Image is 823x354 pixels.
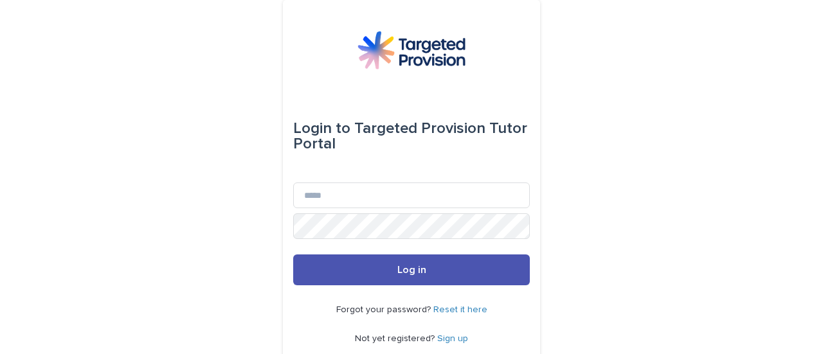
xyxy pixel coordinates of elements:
[293,121,350,136] span: Login to
[433,305,487,314] a: Reset it here
[293,254,530,285] button: Log in
[437,334,468,343] a: Sign up
[355,334,437,343] span: Not yet registered?
[397,265,426,275] span: Log in
[293,111,530,162] div: Targeted Provision Tutor Portal
[336,305,433,314] span: Forgot your password?
[357,31,466,69] img: M5nRWzHhSzIhMunXDL62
